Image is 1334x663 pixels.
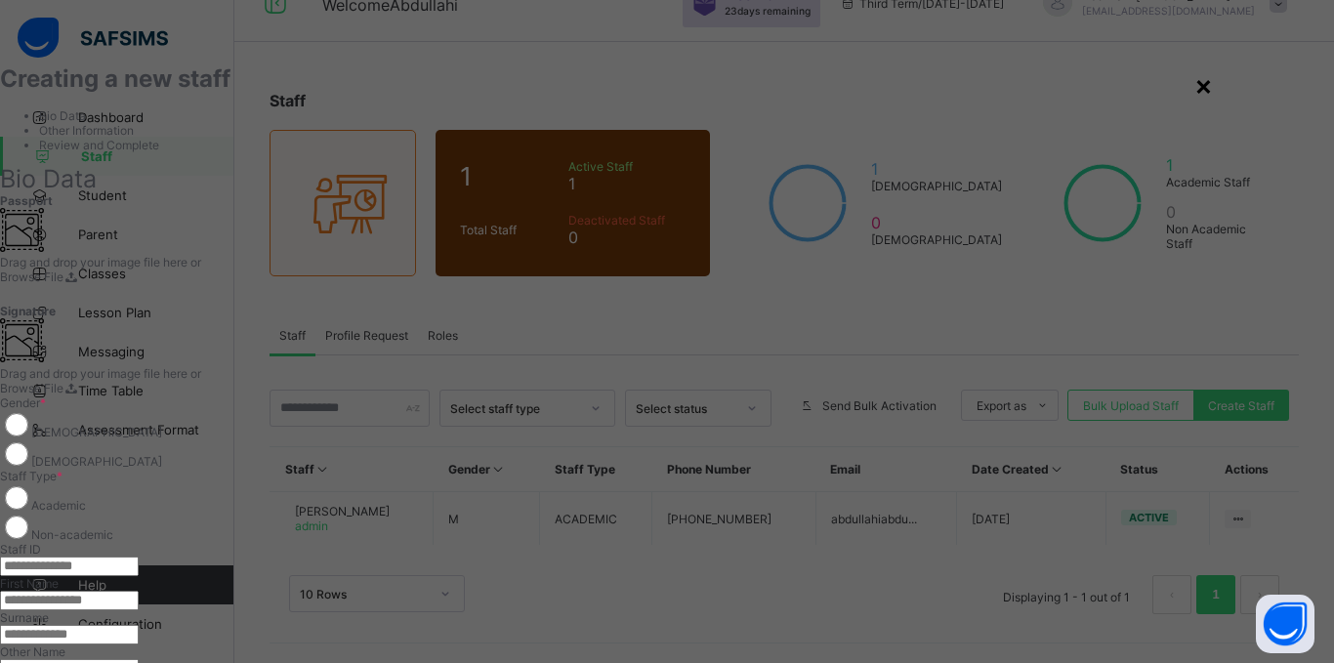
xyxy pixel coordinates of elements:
[39,108,86,123] span: Bio Data
[1194,68,1213,102] div: ×
[31,425,162,439] label: [DEMOGRAPHIC_DATA]
[39,123,134,138] span: Other Information
[31,498,86,513] label: Academic
[39,138,159,152] span: Review and Complete
[31,527,113,542] label: Non-academic
[1256,595,1314,653] button: Open asap
[31,454,162,469] label: [DEMOGRAPHIC_DATA]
